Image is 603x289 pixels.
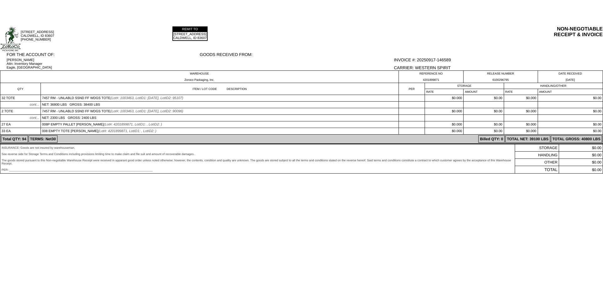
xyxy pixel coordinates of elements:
[504,121,538,128] td: $0.000
[464,95,504,102] td: $0.00
[538,108,603,115] td: $0.00
[425,108,464,115] td: $0.000
[2,146,513,171] div: INSURANCE: Goods are not insured by warehouseman. See reverse side for Storage Terms and Conditio...
[464,121,504,128] td: $0.00
[41,95,399,102] td: 7457 RM - UNLABLD SSND FF WDGS TOTE
[538,95,603,102] td: $0.00
[538,121,603,128] td: $0.00
[478,135,505,143] td: Billed QTY: 0
[1,135,28,143] td: Total QTY: 94
[41,121,399,128] td: 008P EMPTY PALLET [PERSON_NAME]
[464,71,538,83] td: RELEASE NUMBER 6100296795
[551,135,602,143] td: TOTAL GROSS: 40800 LBS
[0,121,41,128] td: 27 EA
[504,108,538,115] td: $0.000
[515,166,559,174] td: TOTAL
[41,128,399,135] td: 008 EMPTY TOTE [PERSON_NAME]
[173,27,207,31] td: REMIT TO
[464,128,504,135] td: $0.00
[354,26,603,38] div: NON-NEGOTIABLE RECEIPT & INVOICE
[464,89,504,95] td: AMOUNT
[538,89,603,95] td: AMOUNT
[104,123,162,126] span: (Lot#: 4201899871, LotID1: , LotID2: )
[425,128,464,135] td: $0.000
[559,152,603,159] td: $0.00
[425,83,504,89] td: STORAGE
[7,52,199,57] div: FOR THE ACCOUNT OF:
[538,71,603,83] td: DATE RECEIVED [DATE]
[425,121,464,128] td: $0.000
[504,89,538,95] td: RATE
[515,159,559,166] td: OTHER
[98,129,156,133] span: (Lot#: 4201899871, LotID1: , LotID2: )
[505,135,550,143] td: TOTAL NET: 39100 LBS
[559,144,603,152] td: $0.00
[173,32,207,40] td: [STREET_ADDRESS] CALDWELL, ID 83607
[425,95,464,102] td: $0.000
[504,95,538,102] td: $0.000
[7,58,199,69] div: [PERSON_NAME] Attn: Inventory Manager Eagle, [GEOGRAPHIC_DATA]
[464,108,504,115] td: $0.00
[399,83,425,95] td: PER
[110,109,183,113] span: (Lot#: 1003463, LotID1: [DATE], LotID2: 90096)
[110,96,183,100] span: (Lot#: 1003463, LotID1: [DATE], LotID2: 95107)
[515,144,559,152] td: STORAGE
[394,65,603,70] div: CARRIER: WESTERN SPIRIT
[399,71,464,83] td: REFERENCE NO 4201899871
[41,115,399,121] td: NET: 2300 LBS GROSS: 2400 LBS
[425,89,464,95] td: RATE
[0,95,41,102] td: 32 TOTE
[41,102,399,108] td: NET: 36800 LBS GROSS: 38400 LBS
[29,135,57,143] td: TERMS: Net30
[0,83,41,95] td: QTY
[30,116,39,120] span: cont...
[394,58,603,62] div: INVOICE #: 20250917-146589
[0,71,399,83] td: WAREHOUSE Zoroco Packaging, Inc.
[559,159,603,166] td: $0.00
[0,128,41,135] td: 33 EA
[515,152,559,159] td: HANDLING
[30,103,39,107] span: cont...
[41,108,399,115] td: 7457 RM - UNLABLD SSND FF WDGS TOTE
[41,83,399,95] td: ITEM / LOT CODE DESCRIPTION
[559,166,603,174] td: $0.00
[0,26,21,52] img: logoSmallFull.jpg
[504,128,538,135] td: $0.000
[538,128,603,135] td: $0.00
[0,108,41,115] td: 2 TOTE
[200,52,393,57] div: GOODS RECEIVED FROM:
[504,83,603,89] td: HANDLING/OTHER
